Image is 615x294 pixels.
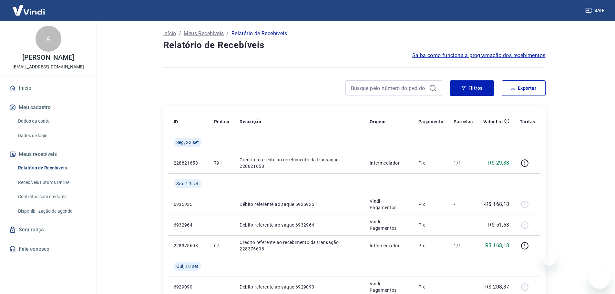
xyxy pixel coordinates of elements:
button: Meus recebíveis [8,147,89,161]
button: Meu cadastro [8,100,89,115]
a: Relatório de Recebíveis [15,161,89,175]
p: Pix [418,160,444,166]
p: Relatório de Recebíveis [231,30,287,37]
p: 79 [214,160,229,166]
p: R$ 168,18 [485,242,509,249]
p: 228821658 [174,160,204,166]
p: Crédito referente ao recebimento da transação 228375608 [240,239,359,252]
a: Saiba como funciona a programação dos recebimentos [412,52,546,59]
p: -R$ 51,63 [487,221,509,229]
p: - [454,201,473,208]
p: [PERSON_NAME] [22,54,74,61]
a: Fale conosco [8,242,89,256]
button: Exportar [502,80,546,96]
a: Disponibilização de agenda [15,205,89,218]
input: Busque pelo número do pedido [351,83,426,93]
p: Débito referente ao saque 6929090 [240,284,359,290]
p: Vindi Pagamentos [370,218,408,231]
p: - [454,284,473,290]
p: 67 [214,242,229,249]
p: Vindi Pagamentos [370,198,408,211]
a: Início [163,30,176,37]
p: Pix [418,242,444,249]
p: 1/1 [454,160,473,166]
p: / [179,30,181,37]
iframe: Fechar mensagem [543,253,556,266]
p: Crédito referente ao recebimento da transação 228821658 [240,157,359,169]
a: Segurança [8,223,89,237]
p: Pedido [214,118,229,125]
p: [EMAIL_ADDRESS][DOMAIN_NAME] [13,64,84,70]
p: Débito referente ao saque 6935935 [240,201,359,208]
p: / [226,30,229,37]
p: Pagamento [418,118,444,125]
span: Qui, 18 set [176,263,199,269]
span: Seg, 22 set [176,139,199,146]
p: Descrição [240,118,261,125]
p: Parcelas [454,118,473,125]
div: A [36,26,61,52]
p: ID [174,118,178,125]
p: Origem [370,118,385,125]
a: Início [8,81,89,95]
h4: Relatório de Recebíveis [163,39,546,52]
p: Débito referente ao saque 6932964 [240,222,359,228]
p: 6929090 [174,284,204,290]
p: -R$ 168,18 [484,200,509,208]
iframe: Botão para abrir a janela de mensagens [589,268,610,289]
a: Dados de login [15,129,89,142]
p: R$ 29,88 [488,159,509,167]
button: Filtros [450,80,494,96]
span: Sex, 19 set [176,180,199,187]
p: 6935935 [174,201,204,208]
p: Intermediador [370,242,408,249]
p: 1/1 [454,242,473,249]
a: Meus Recebíveis [184,30,224,37]
p: 228375608 [174,242,204,249]
img: Vindi [8,0,50,20]
p: Pix [418,222,444,228]
p: -R$ 208,37 [484,283,509,291]
p: Vindi Pagamentos [370,280,408,293]
a: Dados da conta [15,115,89,128]
p: Pix [418,284,444,290]
p: 6932964 [174,222,204,228]
p: Pix [418,201,444,208]
p: Tarifas [520,118,535,125]
button: Sair [584,5,607,16]
p: Intermediador [370,160,408,166]
p: Valor Líq. [483,118,504,125]
a: Recebíveis Futuros Online [15,176,89,189]
a: Contratos com credores [15,190,89,203]
p: - [454,222,473,228]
